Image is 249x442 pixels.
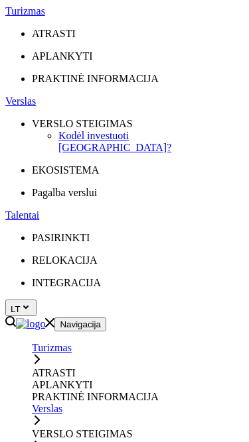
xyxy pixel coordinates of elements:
[32,379,244,391] div: APLANKYTI
[58,130,244,154] a: Kodėl investuoti [GEOGRAPHIC_DATA]?
[5,5,244,17] a: Turizmas
[32,28,76,39] span: ATRASTI
[5,318,16,329] a: Open search modal
[32,50,93,62] span: APLANKYTI
[5,5,244,289] nav: Primary navigation
[32,187,97,198] span: Pagalba verslui
[32,367,244,379] div: ATRASTI
[32,342,244,354] a: Turizmas
[32,391,244,403] div: PRAKTINĖ INFORMACIJA
[5,209,244,221] a: Talentai
[32,164,99,176] span: EKOSISTEMA
[32,428,244,440] div: VERSLO STEIGIMAS
[5,300,37,316] button: LT
[32,118,133,129] span: VERSLO STEIGIMAS
[32,254,98,266] span: RELOKACIJA
[32,73,159,84] span: PRAKTINĖ INFORMACIJA
[5,95,244,107] a: Verslas
[32,277,101,288] span: INTEGRACIJA
[45,318,54,329] a: Mobile menu
[32,403,244,415] a: Verslas
[32,232,90,243] span: PASIRINKTI
[16,318,45,330] img: logo
[54,317,106,331] button: Primary navigation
